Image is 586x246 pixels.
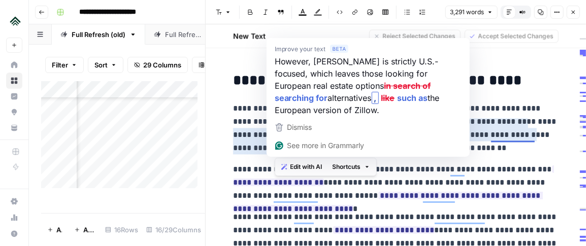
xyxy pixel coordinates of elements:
a: Full Refresh (old) [52,24,145,45]
a: Your Data [6,120,22,136]
div: 16 Rows [101,222,142,238]
div: Full Refresh [165,29,203,40]
span: Add 10 Rows [83,225,95,235]
button: Reject Selected Changes [369,29,461,43]
a: Browse [6,73,22,89]
button: Workspace: Uplisting [6,8,22,33]
img: Uplisting Logo [6,12,24,30]
span: Add Row [56,225,62,235]
a: Insights [6,88,22,104]
span: 3,291 words [450,8,484,17]
span: Accept Selected Changes [478,31,554,41]
span: Edit with AI [290,162,322,171]
button: Accept Selected Changes [465,29,559,43]
span: 29 Columns [143,60,181,70]
button: Add Row [41,222,68,238]
a: Opportunities [6,104,22,120]
button: Shortcuts [329,160,374,173]
a: Full Refresh [145,24,222,45]
div: 16/29 Columns [142,222,205,238]
button: Filter [45,57,84,73]
button: Edit with AI [277,160,327,173]
span: Reject Selected Changes [383,31,456,41]
h2: New Text [234,31,266,41]
span: Shortcuts [333,162,361,171]
span: Sort [94,60,108,70]
button: Sort [88,57,123,73]
span: Filter [52,60,68,70]
button: Add 10 Rows [68,222,101,238]
button: 29 Columns [127,57,188,73]
button: 3,291 words [445,6,498,19]
div: Full Refresh (old) [72,29,125,40]
a: Home [6,57,22,73]
button: Help + Support [6,226,22,242]
a: Settings [6,193,22,209]
a: Usage [6,209,22,226]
